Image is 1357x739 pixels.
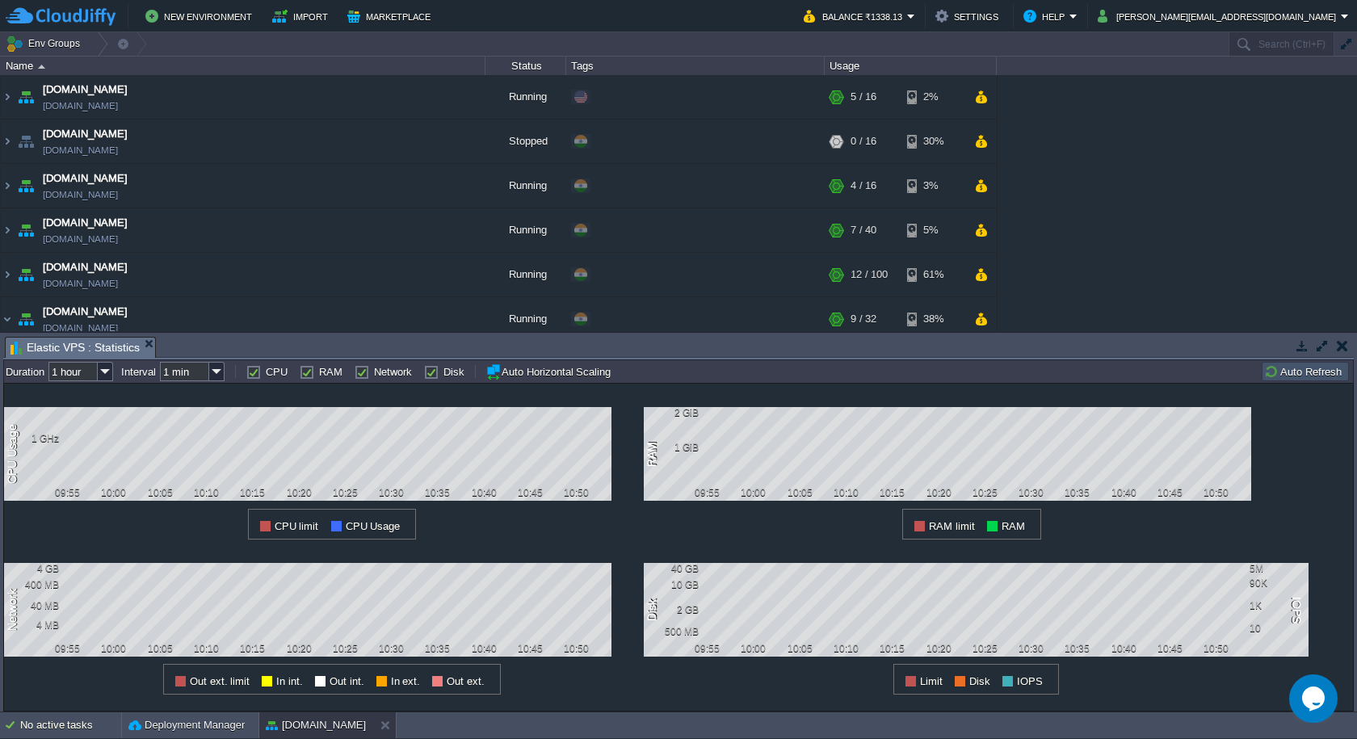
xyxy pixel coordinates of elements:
button: New Environment [145,6,257,26]
div: 10:30 [1011,487,1052,498]
span: Disk [969,675,990,687]
div: 10:05 [140,643,180,654]
span: Out int. [330,675,364,687]
div: 30% [907,120,960,163]
a: [DOMAIN_NAME] [43,126,128,142]
div: 10:50 [557,643,597,654]
img: AMDAwAAAACH5BAEAAAAALAAAAAABAAEAAAICRAEAOw== [1,208,14,252]
div: 38% [907,297,960,341]
div: No active tasks [20,712,121,738]
img: AMDAwAAAACH5BAEAAAAALAAAAAABAAEAAAICRAEAOw== [38,65,45,69]
div: 10:45 [1150,487,1191,498]
span: Limit [920,675,943,687]
div: 10:35 [1057,643,1098,654]
div: 10:25 [964,643,1005,654]
span: [DOMAIN_NAME] [43,82,128,98]
div: 40 MB [6,600,59,611]
label: Network [374,366,412,378]
span: CPU Usage [346,520,401,532]
img: AMDAwAAAACH5BAEAAAAALAAAAAABAAEAAAICRAEAOw== [1,297,14,341]
div: 10:20 [279,643,319,654]
img: CloudJiffy [6,6,116,27]
div: 10:25 [964,487,1005,498]
div: 10:05 [140,487,180,498]
div: 10:50 [1196,487,1237,498]
span: In ext. [391,675,421,687]
button: Auto Horizontal Scaling [485,363,615,380]
div: 09:55 [687,487,728,498]
div: Running [485,75,566,119]
div: 9 / 32 [851,297,876,341]
span: RAM limit [929,520,975,532]
div: Tags [567,57,824,75]
a: [DOMAIN_NAME] [43,259,128,275]
img: AMDAwAAAACH5BAEAAAAALAAAAAABAAEAAAICRAEAOw== [1,120,14,163]
div: IOPS [1285,594,1304,624]
div: 1K [1250,600,1302,611]
label: CPU [266,366,288,378]
a: [DOMAIN_NAME] [43,231,118,247]
div: 61% [907,253,960,296]
div: 10:30 [1011,643,1052,654]
div: 10:10 [826,487,867,498]
button: Settings [935,6,1003,26]
button: Deployment Manager [128,717,245,733]
img: AMDAwAAAACH5BAEAAAAALAAAAAABAAEAAAICRAEAOw== [15,253,37,296]
div: 1 GiB [646,442,699,453]
span: [DOMAIN_NAME] [43,275,118,292]
img: AMDAwAAAACH5BAEAAAAALAAAAAABAAEAAAICRAEAOw== [15,164,37,208]
span: Elastic VPS : Statistics [11,338,140,358]
div: 09:55 [48,643,88,654]
div: 5M [1250,563,1302,574]
div: 10:40 [464,487,504,498]
button: Marketplace [347,6,435,26]
span: In int. [276,675,303,687]
img: AMDAwAAAACH5BAEAAAAALAAAAAABAAEAAAICRAEAOw== [15,75,37,119]
div: 1 GHz [6,433,59,444]
div: 3% [907,164,960,208]
img: AMDAwAAAACH5BAEAAAAALAAAAAABAAEAAAICRAEAOw== [1,75,14,119]
div: 2% [907,75,960,119]
div: Running [485,253,566,296]
div: 10:20 [918,643,959,654]
div: 10:00 [733,487,774,498]
div: 10:20 [279,487,319,498]
div: 10:05 [779,487,820,498]
div: 10:10 [826,643,867,654]
div: 10:10 [187,643,227,654]
span: [DOMAIN_NAME] [43,142,118,158]
button: Env Groups [6,32,86,55]
label: Duration [6,366,44,378]
a: [DOMAIN_NAME] [43,215,128,231]
span: [DOMAIN_NAME] [43,320,118,336]
div: 5 / 16 [851,75,876,119]
div: 10:40 [1103,487,1144,498]
div: 10:45 [510,487,551,498]
button: Balance ₹1338.13 [804,6,907,26]
div: CPU Usage [4,422,23,485]
button: Help [1023,6,1069,26]
div: 10:00 [94,643,134,654]
button: Auto Refresh [1264,364,1346,379]
div: 10:50 [557,487,597,498]
div: 10:30 [372,487,412,498]
div: 09:55 [48,487,88,498]
img: AMDAwAAAACH5BAEAAAAALAAAAAABAAEAAAICRAEAOw== [15,120,37,163]
div: Status [486,57,565,75]
div: 7 / 40 [851,208,876,252]
a: [DOMAIN_NAME] [43,170,128,187]
div: 10:15 [872,487,913,498]
button: [PERSON_NAME][EMAIL_ADDRESS][DOMAIN_NAME] [1098,6,1341,26]
button: [DOMAIN_NAME] [266,717,366,733]
div: Network [4,587,23,632]
div: 10:35 [418,487,458,498]
div: 10 [1250,623,1302,634]
div: 2 GiB [646,407,699,418]
div: 10:25 [325,643,365,654]
div: 10:20 [918,487,959,498]
div: 10:15 [233,487,273,498]
div: 4 / 16 [851,164,876,208]
div: 10:40 [1103,643,1144,654]
div: 09:55 [687,643,728,654]
img: AMDAwAAAACH5BAEAAAAALAAAAAABAAEAAAICRAEAOw== [15,208,37,252]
